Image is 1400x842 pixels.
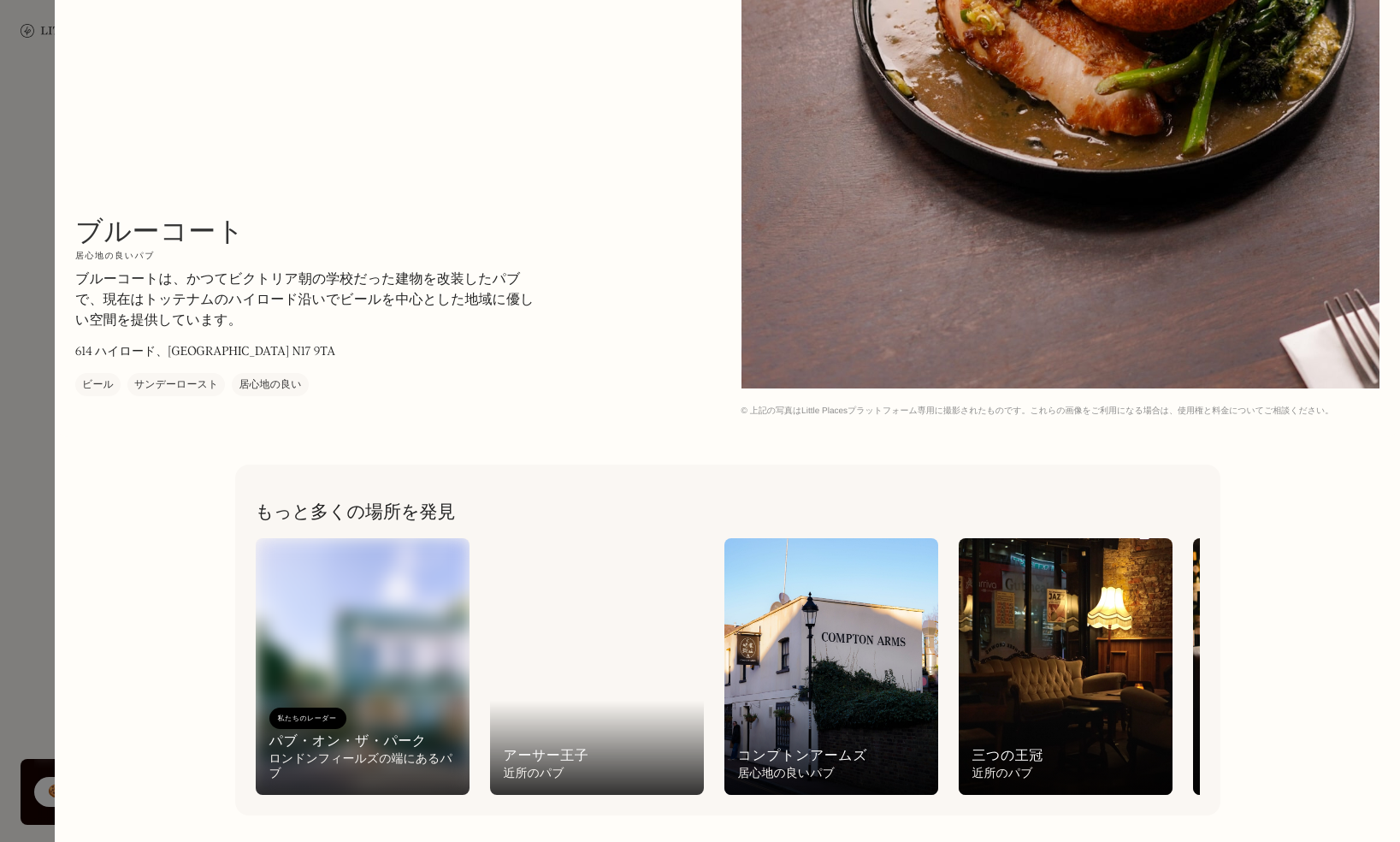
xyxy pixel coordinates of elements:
font: ロンドンフィールズの端にあるパブ [269,753,452,780]
font: ビール [82,380,114,390]
font: 近所のパブ [504,768,564,780]
font: もっと多くの場所を発見 [256,504,456,522]
font: コンプトンアームズ [738,746,868,764]
font: © 上記の写真はLittle Placesプラットフォーム専用に撮影されたものです。これらの画像をご利用になる場合は、使用権と料金についてご相談ください。 [741,406,1334,416]
a: 私たちのレーダーパブ・オン・ザ・パークロンドンフィールズの端にあるパブ [256,538,470,795]
a: 三つの王冠近所のパブ [959,538,1173,795]
font: 居心地の良い [239,380,301,390]
font: 居心地の良いパブ [75,252,155,261]
font: 私たちのレーダー [278,715,337,722]
a: コンプトンアームズ居心地の良いパブ [724,538,938,795]
font: 近所のパブ [972,768,1033,780]
font: 三つの王冠 [972,746,1043,764]
font: アーサー王子 [504,746,589,764]
a: アーサー王子近所のパブ [490,538,704,795]
font: 614 ハイロード、[GEOGRAPHIC_DATA] N17 9TA [75,346,335,358]
font: パブ・オン・ザ・パーク [269,732,427,750]
font: ブルーコートは、かつてビクトリア朝の学校だった建物を改装したパブで、現在はトッテナムのハイロード沿いでビールを中心とした地域に優しい空間を提供しています。 [75,273,534,328]
font: 居心地の良いパブ [738,768,835,780]
font: サンデーロースト [134,380,219,390]
font: ブルーコート [75,213,245,249]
